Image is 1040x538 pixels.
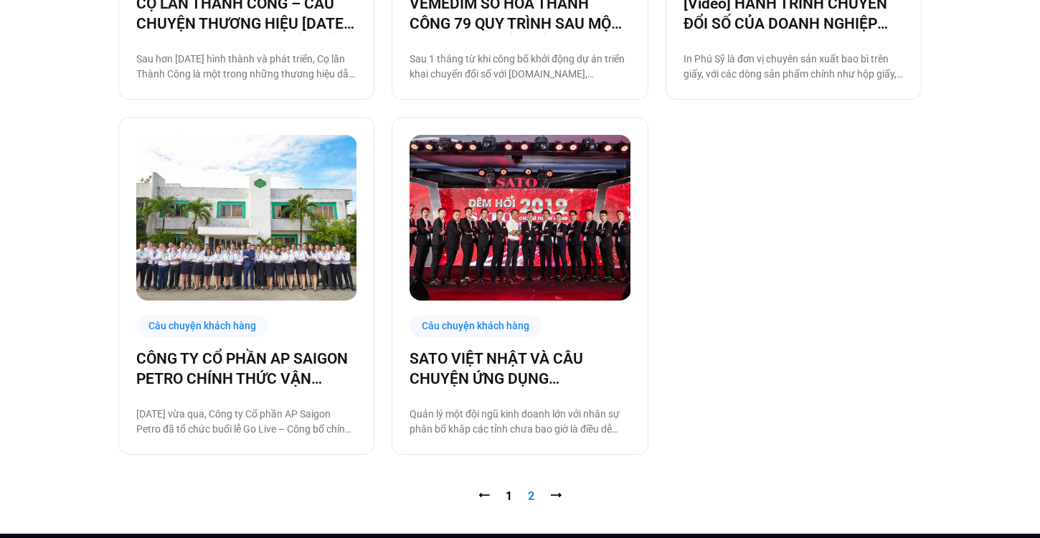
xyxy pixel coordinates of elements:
[136,52,356,82] p: Sau hơn [DATE] hình thành và phát triển, Cọ lăn Thành Công là một trong những thương hiệu dẫn đầu...
[506,489,512,503] a: 1
[118,488,922,505] nav: Pagination
[410,349,630,389] a: SATO VIỆT NHẬT VÀ CÂU CHUYỆN ỨNG DỤNG [DOMAIN_NAME] ĐỂ QUẢN LÝ HOẠT ĐỘNG KINH DOANH
[550,489,562,503] span: ⭢
[410,52,630,82] p: Sau 1 tháng từ khi công bố khởi động dự án triển khai chuyển đổi số với [DOMAIN_NAME], Vemedim Co...
[136,315,268,337] div: Câu chuyện khách hàng
[410,315,542,337] div: Câu chuyện khách hàng
[684,52,904,82] p: In Phú Sỹ là đơn vị chuyên sản xuất bao bì trên giấy, với các dòng sản phẩm chính như hộp giấy, h...
[478,489,490,503] a: ⭠
[136,349,356,389] a: CÔNG TY CỔ PHẦN AP SAIGON PETRO CHÍNH THỨC VẬN HÀNH TRÊN NỀN TẢNG [DOMAIN_NAME]
[528,489,534,503] span: 2
[136,407,356,437] p: [DATE] vừa qua, Công ty Cổ phần AP Saigon Petro đã tổ chức buổi lễ Go Live – Công bố chính thức t...
[410,407,630,437] p: Quản lý một đội ngũ kinh doanh lớn với nhân sự phân bổ khắp các tỉnh chưa bao giờ là điều dễ dàng...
